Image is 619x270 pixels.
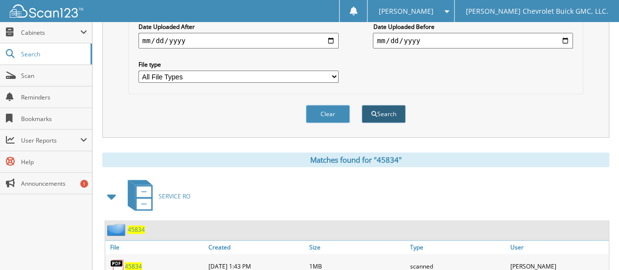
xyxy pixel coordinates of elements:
label: Date Uploaded Before [373,23,573,31]
span: Announcements [21,179,87,188]
a: 45834 [128,225,145,234]
button: Search [362,105,406,123]
img: scan123-logo-white.svg [10,4,83,18]
label: Date Uploaded After [138,23,339,31]
span: Bookmarks [21,115,87,123]
span: [PERSON_NAME] Chevrolet Buick GMC, LLC. [465,8,608,14]
span: User Reports [21,136,80,145]
span: Reminders [21,93,87,101]
a: File [105,241,206,254]
a: Type [407,241,508,254]
input: start [138,33,339,49]
input: end [373,33,573,49]
span: Help [21,158,87,166]
a: Created [206,241,307,254]
a: SERVICE RO [122,177,190,216]
a: Size [307,241,408,254]
iframe: Chat Widget [570,223,619,270]
span: Scan [21,72,87,80]
div: 1 [80,180,88,188]
div: Matches found for "45834" [102,152,609,167]
span: Search [21,50,86,58]
img: folder2.png [107,223,128,236]
span: [PERSON_NAME] [379,8,434,14]
a: User [508,241,609,254]
label: File type [138,60,339,69]
span: SERVICE RO [159,192,190,200]
button: Clear [306,105,350,123]
span: Cabinets [21,28,80,37]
